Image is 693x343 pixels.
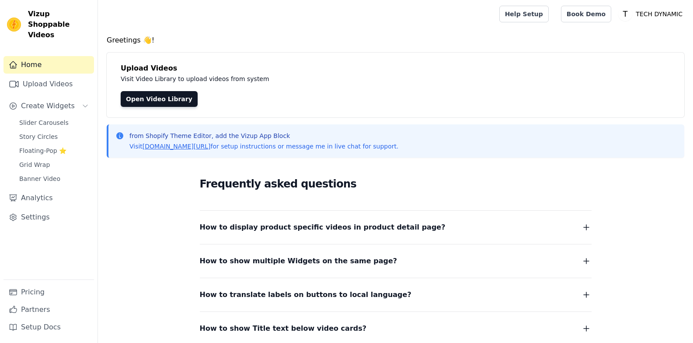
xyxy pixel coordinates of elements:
img: Vizup [7,18,21,32]
span: Floating-Pop ⭐ [19,146,66,155]
button: Create Widgets [3,97,94,115]
a: Grid Wrap [14,159,94,171]
span: Story Circles [19,132,58,141]
a: Story Circles [14,131,94,143]
span: How to display product specific videos in product detail page? [200,221,446,233]
button: How to display product specific videos in product detail page? [200,221,592,233]
a: [DOMAIN_NAME][URL] [143,143,211,150]
p: Visit Video Library to upload videos from system [121,74,512,84]
span: How to show Title text below video cards? [200,322,367,335]
span: Slider Carousels [19,118,69,127]
a: Analytics [3,189,94,207]
text: T [623,10,628,18]
span: Banner Video [19,174,60,183]
button: How to translate labels on buttons to local language? [200,289,592,301]
a: Open Video Library [121,91,198,107]
p: Visit for setup instructions or message me in live chat for support. [129,142,398,151]
a: Help Setup [499,6,549,22]
p: from Shopify Theme Editor, add the Vizup App Block [129,131,398,140]
span: How to translate labels on buttons to local language? [200,289,411,301]
a: Book Demo [561,6,611,22]
a: Pricing [3,283,94,301]
h2: Frequently asked questions [200,175,592,193]
h4: Upload Videos [121,63,670,74]
button: T TECH DYNAMIC [618,6,686,22]
a: Slider Carousels [14,117,94,129]
a: Setup Docs [3,318,94,336]
span: How to show multiple Widgets on the same page? [200,255,397,267]
a: Upload Videos [3,75,94,93]
a: Floating-Pop ⭐ [14,145,94,157]
button: How to show Title text below video cards? [200,322,592,335]
span: Vizup Shoppable Videos [28,9,91,40]
span: Grid Wrap [19,160,50,169]
a: Banner Video [14,173,94,185]
a: Home [3,56,94,74]
h4: Greetings 👋! [107,35,684,46]
a: Partners [3,301,94,318]
a: Settings [3,209,94,226]
p: TECH DYNAMIC [632,6,686,22]
button: How to show multiple Widgets on the same page? [200,255,592,267]
span: Create Widgets [21,101,75,111]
